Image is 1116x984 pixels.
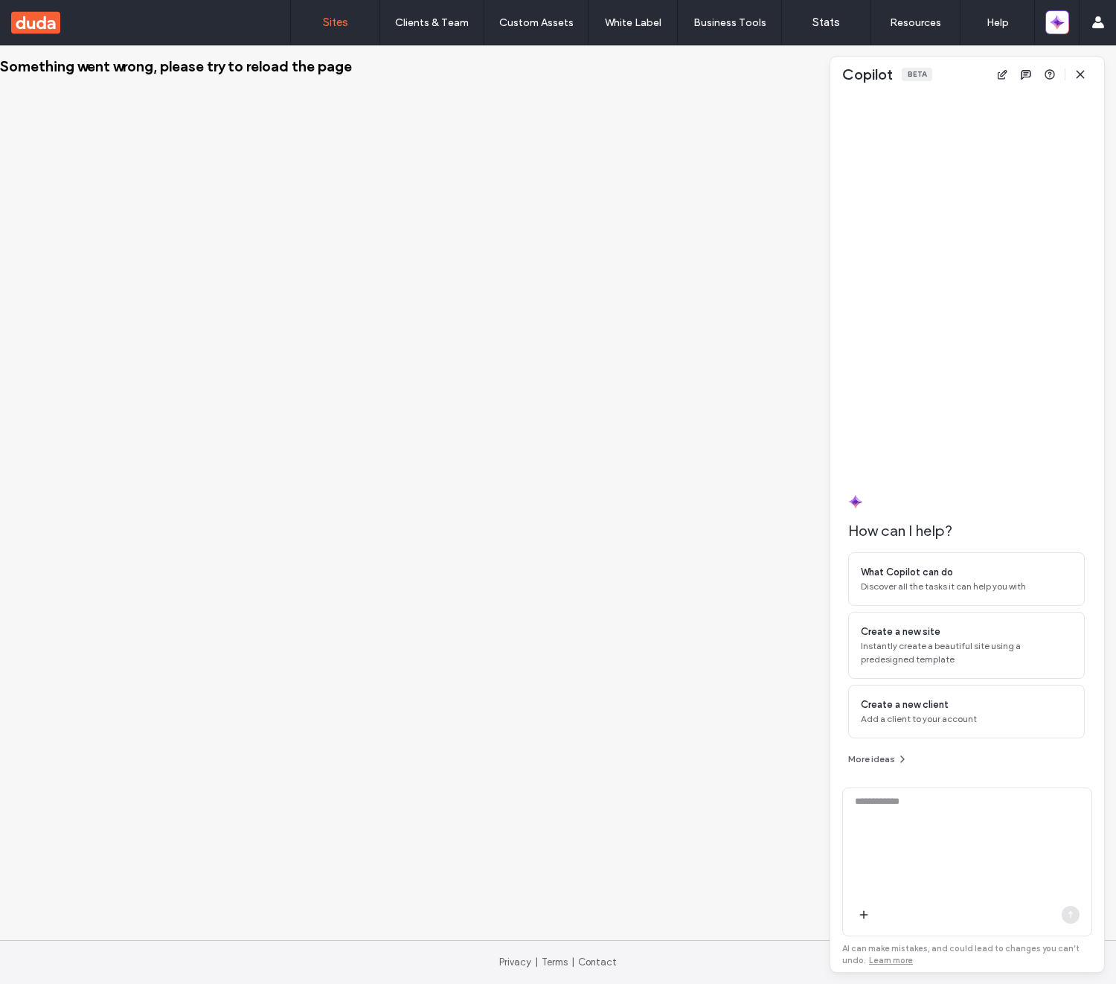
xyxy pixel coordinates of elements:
[578,956,617,968] a: Contact
[693,16,766,29] label: Business Tools
[842,65,893,84] span: Copilot
[812,16,840,29] label: Stats
[861,580,1072,593] span: Discover all the tasks it can help you with
[499,956,531,968] a: Privacy
[542,956,568,968] a: Terms
[842,943,1080,965] span: AI can make mistakes, and could lead to changes you can’t undo.
[535,956,538,968] span: |
[395,16,469,29] label: Clients & Team
[499,16,574,29] label: Custom Assets
[861,712,1072,726] span: Add a client to your account
[861,565,953,580] span: What Copilot can do
[848,685,1085,738] div: Create a new clientAdd a client to your account
[605,16,661,29] label: White Label
[902,68,932,81] div: Beta
[890,16,941,29] label: Resources
[848,612,1085,679] div: Create a new siteInstantly create a beautiful site using a predesigned template
[861,624,940,639] span: Create a new site
[848,750,908,768] button: More ideas
[848,521,1085,540] span: How can I help?
[571,956,574,968] span: |
[323,16,348,29] label: Sites
[861,697,949,712] span: Create a new client
[861,639,1072,666] span: Instantly create a beautiful site using a predesigned template
[987,16,1009,29] label: Help
[848,552,1085,606] div: What Copilot can doDiscover all the tasks it can help you with
[869,954,913,966] a: Learn more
